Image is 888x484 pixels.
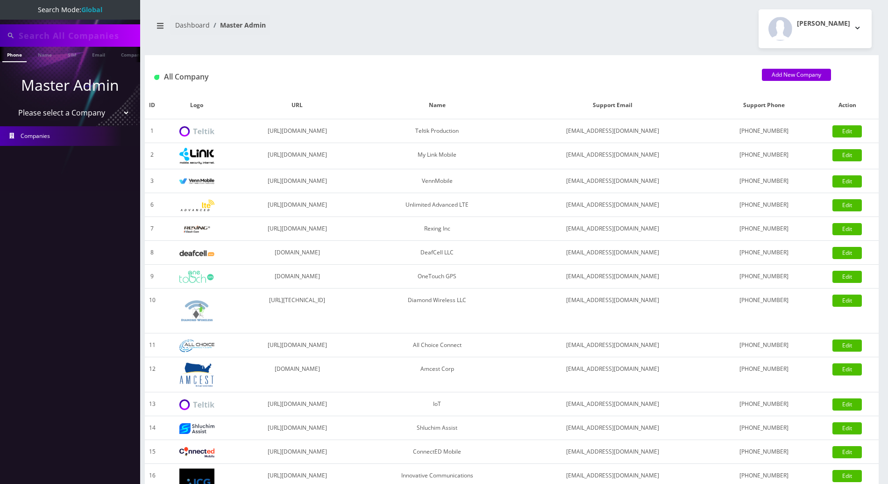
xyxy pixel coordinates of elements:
[832,149,862,161] a: Edit
[234,265,360,289] td: [DOMAIN_NAME]
[145,416,159,440] td: 14
[513,241,711,265] td: [EMAIL_ADDRESS][DOMAIN_NAME]
[832,470,862,482] a: Edit
[759,9,872,48] button: [PERSON_NAME]
[145,193,159,217] td: 6
[145,440,159,464] td: 15
[711,440,816,464] td: [PHONE_NUMBER]
[179,399,214,410] img: IoT
[361,392,514,416] td: IoT
[797,20,850,28] h2: [PERSON_NAME]
[832,125,862,137] a: Edit
[513,169,711,193] td: [EMAIL_ADDRESS][DOMAIN_NAME]
[33,47,57,61] a: Name
[234,169,360,193] td: [URL][DOMAIN_NAME]
[87,47,110,61] a: Email
[179,340,214,352] img: All Choice Connect
[832,363,862,376] a: Edit
[179,423,214,434] img: Shluchim Assist
[832,446,862,458] a: Edit
[234,119,360,143] td: [URL][DOMAIN_NAME]
[361,289,514,333] td: Diamond Wireless LLC
[513,289,711,333] td: [EMAIL_ADDRESS][DOMAIN_NAME]
[361,333,514,357] td: All Choice Connect
[832,247,862,259] a: Edit
[19,27,138,44] input: Search All Companies
[711,357,816,392] td: [PHONE_NUMBER]
[711,193,816,217] td: [PHONE_NUMBER]
[179,148,214,164] img: My Link Mobile
[513,333,711,357] td: [EMAIL_ADDRESS][DOMAIN_NAME]
[234,392,360,416] td: [URL][DOMAIN_NAME]
[145,357,159,392] td: 12
[234,357,360,392] td: [DOMAIN_NAME]
[159,92,234,119] th: Logo
[361,169,514,193] td: VennMobile
[145,289,159,333] td: 10
[154,75,159,80] img: All Company
[81,5,102,14] strong: Global
[513,440,711,464] td: [EMAIL_ADDRESS][DOMAIN_NAME]
[711,289,816,333] td: [PHONE_NUMBER]
[832,223,862,235] a: Edit
[361,143,514,169] td: My Link Mobile
[711,217,816,241] td: [PHONE_NUMBER]
[179,225,214,234] img: Rexing Inc
[711,92,816,119] th: Support Phone
[361,119,514,143] td: Teltik Production
[234,289,360,333] td: [URL][TECHNICAL_ID]
[234,333,360,357] td: [URL][DOMAIN_NAME]
[154,72,748,81] h1: All Company
[179,250,214,256] img: DeafCell LLC
[711,333,816,357] td: [PHONE_NUMBER]
[711,392,816,416] td: [PHONE_NUMBER]
[234,92,360,119] th: URL
[361,416,514,440] td: Shluchim Assist
[145,119,159,143] td: 1
[361,440,514,464] td: ConnectED Mobile
[762,69,831,81] a: Add New Company
[145,217,159,241] td: 7
[513,92,711,119] th: Support Email
[832,340,862,352] a: Edit
[513,416,711,440] td: [EMAIL_ADDRESS][DOMAIN_NAME]
[145,241,159,265] td: 8
[711,416,816,440] td: [PHONE_NUMBER]
[21,132,50,140] span: Companies
[832,422,862,434] a: Edit
[179,178,214,185] img: VennMobile
[711,143,816,169] td: [PHONE_NUMBER]
[361,92,514,119] th: Name
[145,392,159,416] td: 13
[38,5,102,14] span: Search Mode:
[234,193,360,217] td: [URL][DOMAIN_NAME]
[179,271,214,283] img: OneTouch GPS
[234,241,360,265] td: [DOMAIN_NAME]
[711,169,816,193] td: [PHONE_NUMBER]
[711,241,816,265] td: [PHONE_NUMBER]
[179,293,214,328] img: Diamond Wireless LLC
[513,392,711,416] td: [EMAIL_ADDRESS][DOMAIN_NAME]
[832,271,862,283] a: Edit
[513,143,711,169] td: [EMAIL_ADDRESS][DOMAIN_NAME]
[179,362,214,387] img: Amcest Corp
[513,265,711,289] td: [EMAIL_ADDRESS][DOMAIN_NAME]
[2,47,27,62] a: Phone
[179,200,214,211] img: Unlimited Advanced LTE
[361,241,514,265] td: DeafCell LLC
[116,47,148,61] a: Company
[711,265,816,289] td: [PHONE_NUMBER]
[361,193,514,217] td: Unlimited Advanced LTE
[832,175,862,188] a: Edit
[175,21,210,29] a: Dashboard
[234,143,360,169] td: [URL][DOMAIN_NAME]
[361,217,514,241] td: Rexing Inc
[513,119,711,143] td: [EMAIL_ADDRESS][DOMAIN_NAME]
[513,217,711,241] td: [EMAIL_ADDRESS][DOMAIN_NAME]
[832,398,862,411] a: Edit
[63,47,81,61] a: SIM
[210,20,266,30] li: Master Admin
[145,333,159,357] td: 11
[361,357,514,392] td: Amcest Corp
[832,199,862,211] a: Edit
